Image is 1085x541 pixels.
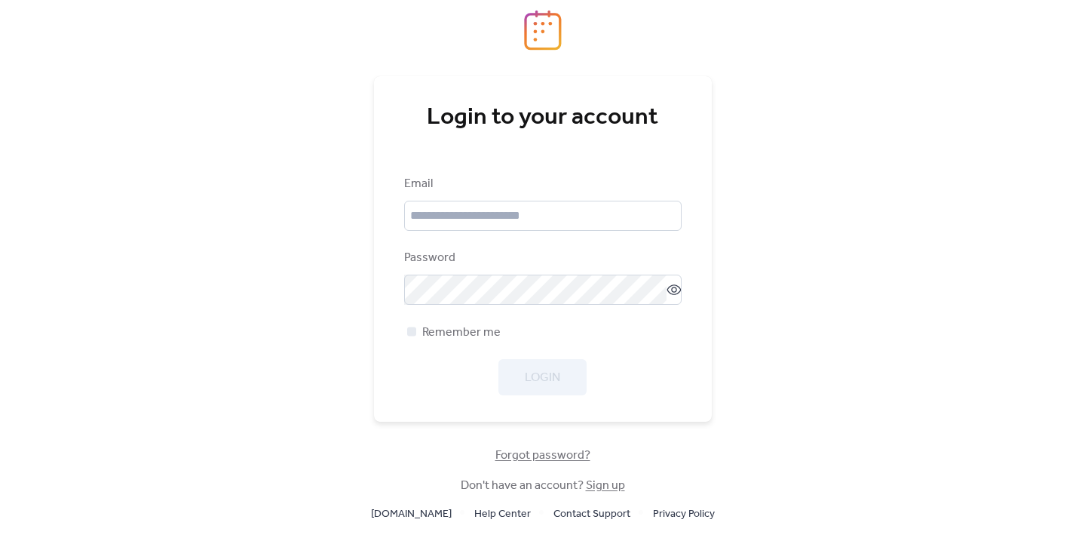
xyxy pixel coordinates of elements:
span: Remember me [422,324,501,342]
a: Privacy Policy [653,504,715,523]
a: Contact Support [553,504,630,523]
div: Password [404,249,679,267]
div: Login to your account [404,103,682,133]
span: Privacy Policy [653,506,715,524]
span: Contact Support [553,506,630,524]
a: [DOMAIN_NAME] [371,504,452,523]
span: Don't have an account? [461,477,625,495]
span: Forgot password? [495,447,590,465]
a: Forgot password? [495,451,590,460]
span: [DOMAIN_NAME] [371,506,452,524]
div: Email [404,175,679,193]
a: Help Center [474,504,531,523]
img: logo [524,10,562,51]
span: Help Center [474,506,531,524]
a: Sign up [586,474,625,497]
